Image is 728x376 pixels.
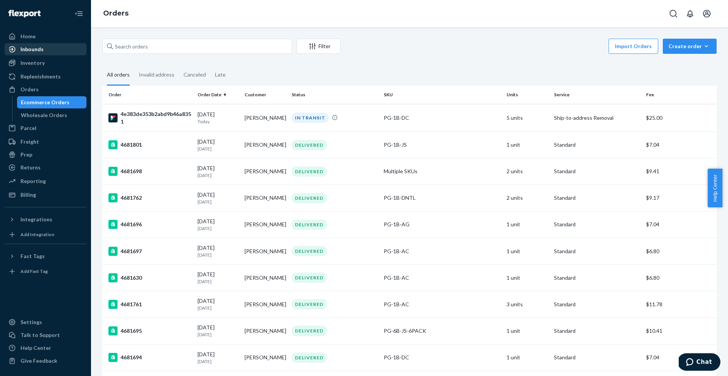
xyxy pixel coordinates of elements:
[108,300,191,309] div: 4681761
[107,65,130,86] div: All orders
[643,238,717,265] td: $6.80
[292,352,327,363] div: DELIVERED
[5,342,86,354] a: Help Center
[292,299,327,309] div: DELIVERED
[381,86,504,104] th: SKU
[682,6,698,21] button: Open notifications
[8,10,41,17] img: Flexport logo
[554,248,640,255] p: Standard
[21,111,67,119] div: Wholesale Orders
[292,166,327,177] div: DELIVERED
[643,265,717,291] td: $6.80
[643,211,717,238] td: $7.04
[5,43,86,55] a: Inbounds
[554,327,640,335] p: Standard
[289,86,381,104] th: Status
[504,185,551,211] td: 2 units
[666,6,681,21] button: Open Search Box
[108,353,191,362] div: 4681694
[663,39,717,54] button: Create order
[20,124,36,132] div: Parcel
[384,248,500,255] div: PG-1B-AC
[292,219,327,230] div: DELIVERED
[242,185,289,211] td: [PERSON_NAME]
[20,191,36,199] div: Billing
[20,164,41,171] div: Returns
[20,45,44,53] div: Inbounds
[245,91,286,98] div: Customer
[20,268,48,274] div: Add Fast Tag
[102,86,195,104] th: Order
[297,42,340,50] div: Filter
[20,318,42,326] div: Settings
[108,193,191,202] div: 4681762
[554,168,640,175] p: Standard
[5,229,86,241] a: Add Integration
[198,164,238,179] div: [DATE]
[384,194,500,202] div: PG-1B-DNTL
[5,136,86,148] a: Freight
[198,351,238,365] div: [DATE]
[242,238,289,265] td: [PERSON_NAME]
[679,353,720,372] iframe: Opens a widget where you can chat to one of our agents
[198,358,238,365] p: [DATE]
[292,246,327,256] div: DELIVERED
[20,331,60,339] div: Talk to Support
[139,65,174,85] div: Invalid address
[5,250,86,262] button: Fast Tags
[504,291,551,318] td: 3 units
[5,83,86,96] a: Orders
[554,301,640,308] p: Standard
[554,354,640,361] p: Standard
[643,344,717,371] td: $7.04
[20,344,51,352] div: Help Center
[20,73,61,80] div: Replenishments
[554,141,640,149] p: Standard
[5,189,86,201] a: Billing
[20,86,39,93] div: Orders
[292,326,327,336] div: DELIVERED
[504,344,551,371] td: 1 unit
[108,220,191,229] div: 4681696
[71,6,86,21] button: Close Navigation
[198,111,238,125] div: [DATE]
[384,141,500,149] div: PG-1B-JS
[21,99,69,106] div: Ecommerce Orders
[643,104,717,132] td: $25.00
[198,324,238,338] div: [DATE]
[198,305,238,311] p: [DATE]
[292,193,327,203] div: DELIVERED
[5,213,86,226] button: Integrations
[20,216,52,223] div: Integrations
[384,327,500,335] div: PG-6B-JS-6PACK
[381,158,504,185] td: Multiple SKUs
[5,122,86,134] a: Parcel
[198,297,238,311] div: [DATE]
[5,149,86,161] a: Prep
[242,318,289,344] td: [PERSON_NAME]
[17,109,87,121] a: Wholesale Orders
[108,140,191,149] div: 4681801
[242,104,289,132] td: [PERSON_NAME]
[102,39,292,54] input: Search orders
[242,132,289,158] td: [PERSON_NAME]
[554,194,640,202] p: Standard
[20,177,46,185] div: Reporting
[242,291,289,318] td: [PERSON_NAME]
[103,9,129,17] a: Orders
[198,146,238,152] p: [DATE]
[20,59,45,67] div: Inventory
[5,355,86,367] button: Give Feedback
[504,104,551,132] td: 5 units
[242,265,289,291] td: [PERSON_NAME]
[97,3,135,25] ol: breadcrumbs
[20,138,39,146] div: Freight
[504,238,551,265] td: 1 unit
[215,65,226,85] div: Late
[551,104,643,132] td: Ship-to-address Removal
[242,158,289,185] td: [PERSON_NAME]
[551,86,643,104] th: Service
[384,274,500,282] div: PG-1B-AC
[643,86,717,104] th: Fee
[20,151,32,158] div: Prep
